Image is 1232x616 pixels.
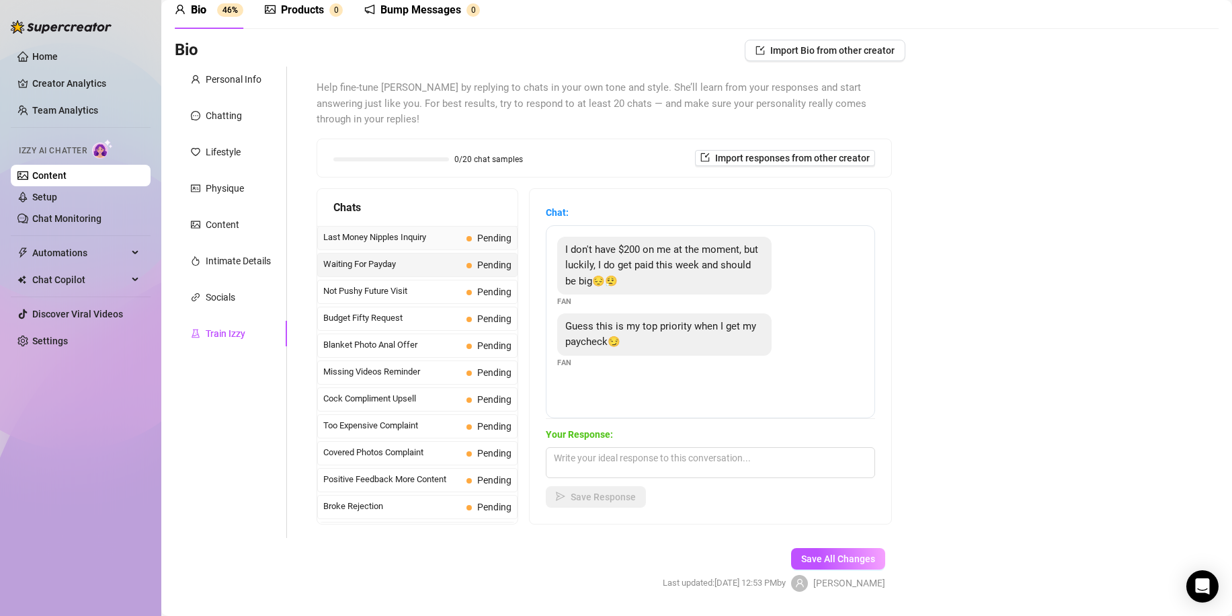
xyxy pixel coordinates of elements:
button: Save All Changes [791,548,885,570]
div: Lifestyle [206,145,241,159]
div: Train Izzy [206,326,245,341]
div: Bump Messages [380,2,461,18]
a: Chat Monitoring [32,213,101,224]
div: Chatting [206,108,242,123]
h3: Bio [175,40,198,61]
span: Save All Changes [801,553,875,564]
span: Covered Photos Complaint [323,446,461,459]
span: [PERSON_NAME] [813,576,885,590]
span: Pending [477,367,511,378]
span: Import responses from other creator [715,153,870,163]
img: Chat Copilot [17,275,26,284]
div: Bio [191,2,206,18]
sup: 46% [217,3,243,17]
span: Pending [477,340,511,351]
span: Chat Copilot [32,269,128,291]
a: Team Analytics [32,105,98,116]
div: Intimate Details [206,254,271,268]
span: Waiting For Payday [323,258,461,271]
span: thunderbolt [17,247,28,258]
span: Cock Compliment Upsell [323,392,461,406]
span: Fan [557,296,572,307]
span: Pending [477,421,511,432]
span: heart [191,147,200,157]
span: message [191,111,200,120]
sup: 0 [329,3,343,17]
span: Last Money Nipples Inquiry [323,231,461,244]
span: Pending [477,260,511,270]
span: Import Bio from other creator [770,45,895,56]
span: Broke Rejection [323,500,461,513]
span: Too Expensive Complaint [323,419,461,432]
span: Pending [477,233,511,243]
button: Save Response [546,486,646,508]
span: Guess this is my top priority when I get my paycheck😏 [565,320,756,348]
div: Open Intercom Messenger [1186,570,1219,603]
span: user [191,75,200,84]
div: Content [206,217,239,232]
span: Izzy AI Chatter [19,145,87,157]
span: Pending [477,394,511,405]
span: picture [191,220,200,229]
div: Socials [206,290,235,305]
span: experiment [191,329,200,338]
div: Products [281,2,324,18]
span: Not Pushy Future Visit [323,284,461,298]
a: Creator Analytics [32,73,140,94]
span: 0/20 chat samples [454,155,523,163]
span: notification [364,4,375,15]
span: user [175,4,186,15]
span: Fan [557,357,572,369]
span: fire [191,256,200,266]
span: picture [265,4,276,15]
span: link [191,293,200,302]
img: AI Chatter [92,139,113,159]
span: user [795,578,805,588]
sup: 0 [466,3,480,17]
a: Settings [32,336,68,346]
span: Pending [477,286,511,297]
span: import [700,153,710,162]
div: Personal Info [206,72,261,87]
span: I don't have $200 on me at the moment, but luckily, I do get paid this week and should be big😔😮‍💨 [565,243,758,287]
span: idcard [191,184,200,193]
div: Physique [206,181,244,196]
span: Automations [32,242,128,264]
span: Pending [477,313,511,324]
span: import [755,46,765,55]
span: Chats [333,199,361,216]
strong: Your Response: [546,429,613,440]
span: Budget Fifty Request [323,311,461,325]
span: Help fine-tune [PERSON_NAME] by replying to chats in your own tone and style. She’ll learn from y... [317,80,892,128]
strong: Chat: [546,207,569,218]
a: Content [32,170,67,181]
a: Discover Viral Videos [32,309,123,319]
button: Import Bio from other creator [745,40,905,61]
span: Pending [477,448,511,459]
span: Pending [477,475,511,486]
span: Blanket Photo Anal Offer [323,338,461,352]
button: Import responses from other creator [695,150,875,166]
span: Last updated: [DATE] 12:53 PM by [663,576,786,590]
span: Positive Feedback More Content [323,473,461,486]
span: Pending [477,502,511,512]
a: Home [32,51,58,62]
span: Missing Videos Reminder [323,365,461,379]
a: Setup [32,192,57,202]
img: logo-BBDzfeDw.svg [11,20,112,34]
